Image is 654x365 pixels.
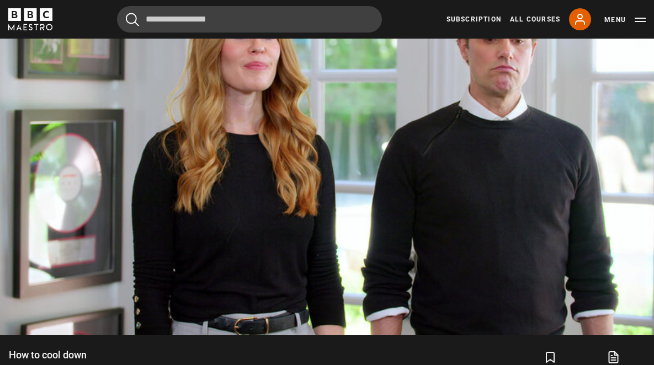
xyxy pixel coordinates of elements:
h1: How to cool down [9,348,150,362]
a: All Courses [510,14,560,24]
input: Search [117,6,382,33]
a: Subscription [446,14,501,24]
button: Toggle navigation [604,14,646,25]
svg: BBC Maestro [8,8,52,30]
button: Submit the search query [126,13,139,26]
